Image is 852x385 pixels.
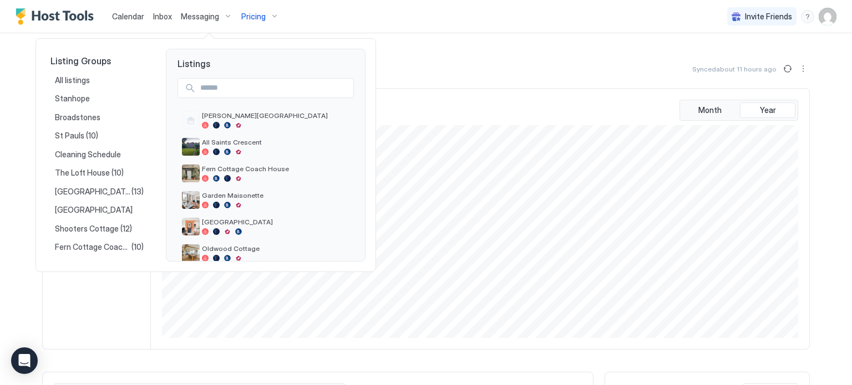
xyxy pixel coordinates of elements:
div: listing image [182,138,200,156]
input: Input Field [196,79,353,97]
span: Fern Cottage Coach House [202,165,349,173]
span: [GEOGRAPHIC_DATA] [55,205,134,215]
span: (13) [131,187,144,197]
span: All listings [55,75,92,85]
div: Open Intercom Messenger [11,347,38,374]
div: listing image [182,244,200,262]
div: listing image [182,191,200,209]
span: All Saints Crescent [202,138,349,146]
span: London Street Cleaning [55,261,140,271]
span: Oldwood Cottage [202,244,349,253]
span: Listing Groups [50,55,148,66]
span: (10) [111,168,124,178]
div: listing image [182,218,200,235]
span: Cleaning Schedule [55,150,123,160]
span: Broadstones [55,112,102,122]
span: Garden Maisonette [202,191,349,199]
span: St Pauls [55,131,86,141]
span: (10) [86,131,98,141]
span: [GEOGRAPHIC_DATA] [55,187,131,197]
span: Shooters Cottage [55,224,120,234]
span: The Loft House [55,168,111,178]
span: Stanhope [55,94,92,104]
span: [PERSON_NAME][GEOGRAPHIC_DATA] [202,111,349,120]
span: Listings [166,49,365,69]
span: (12) [120,224,132,234]
span: (10) [131,242,144,252]
div: listing image [182,165,200,182]
span: [GEOGRAPHIC_DATA] [202,218,349,226]
span: Fern Cottage Coach House [55,242,131,252]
